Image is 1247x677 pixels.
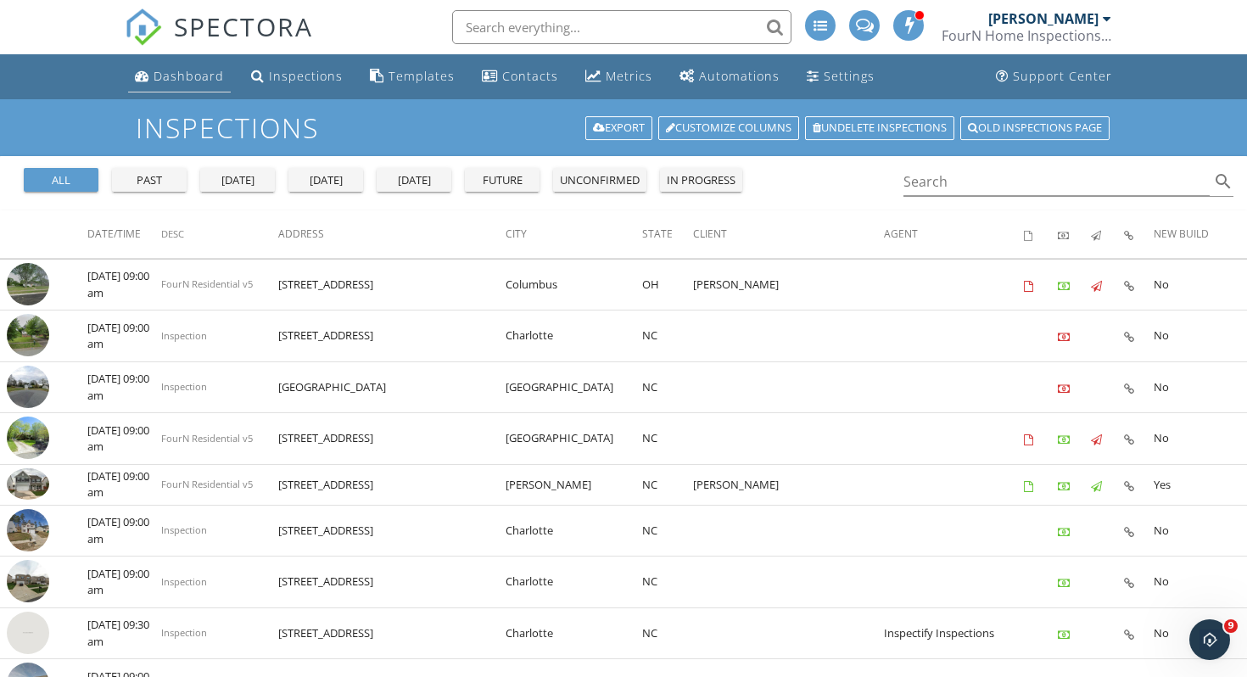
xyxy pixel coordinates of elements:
img: streetview [7,612,49,654]
th: Inspection Details: Not sorted. [1124,210,1154,258]
th: Date/Time: Not sorted. [87,210,161,258]
th: Agreements signed: Not sorted. [1024,210,1057,258]
img: streetview [7,314,49,356]
button: [DATE] [200,168,275,192]
img: 9558323%2Fcover_photos%2F3z5jjEzGc1n49DNvwnjN%2Fsmall.jpg [7,468,49,501]
div: Dashboard [154,68,224,84]
a: Contacts [475,61,565,92]
a: Undelete inspections [805,116,954,140]
button: future [465,168,540,192]
img: streetview [7,417,49,459]
span: FourN Residential v5 [161,478,253,490]
span: Client [693,227,727,241]
h1: Inspections [136,113,1111,143]
a: Customize Columns [658,116,799,140]
td: OH [642,259,693,311]
span: Inspection [161,626,207,639]
a: Metrics [579,61,659,92]
td: [STREET_ADDRESS] [278,557,505,608]
th: Agent: Not sorted. [884,210,1024,258]
div: Support Center [1013,68,1112,84]
td: Charlotte [506,557,642,608]
iframe: Intercom live chat [1189,619,1230,660]
button: [DATE] [288,168,363,192]
th: State: Not sorted. [642,210,693,258]
span: Inspection [161,329,207,342]
div: Automations [699,68,780,84]
img: streetview [7,263,49,305]
a: Dashboard [128,61,231,92]
div: unconfirmed [560,172,640,189]
img: streetview [7,560,49,602]
td: No [1154,557,1247,608]
a: Automations (Advanced) [673,61,786,92]
span: State [642,227,673,241]
td: [STREET_ADDRESS] [278,464,505,505]
span: FourN Residential v5 [161,432,253,445]
span: Inspection [161,380,207,393]
a: Settings [800,61,881,92]
span: Address [278,227,324,241]
td: [STREET_ADDRESS] [278,413,505,465]
td: Inspectify Inspections [884,607,1024,659]
span: 9 [1224,619,1238,633]
div: future [472,172,533,189]
div: Templates [389,68,455,84]
td: [DATE] 09:00 am [87,259,161,311]
td: Charlotte [506,505,642,557]
td: [GEOGRAPHIC_DATA] [506,413,642,465]
td: Charlotte [506,607,642,659]
td: Columbus [506,259,642,311]
td: [PERSON_NAME] [693,259,884,311]
button: in progress [660,168,742,192]
a: Inspections [244,61,349,92]
td: [DATE] 09:00 am [87,464,161,505]
th: Desc: Not sorted. [161,210,278,258]
td: [DATE] 09:30 am [87,607,161,659]
th: Client: Not sorted. [693,210,884,258]
td: [STREET_ADDRESS] [278,505,505,557]
td: [GEOGRAPHIC_DATA] [506,361,642,413]
input: Search [903,168,1210,196]
span: Inspection [161,523,207,536]
td: NC [642,413,693,465]
td: No [1154,505,1247,557]
td: [PERSON_NAME] [693,464,884,505]
span: SPECTORA [174,8,313,44]
a: SPECTORA [125,23,313,59]
td: NC [642,464,693,505]
td: [DATE] 09:00 am [87,505,161,557]
td: Yes [1154,464,1247,505]
i: search [1213,171,1233,192]
th: City: Not sorted. [506,210,642,258]
td: [DATE] 09:00 am [87,413,161,465]
div: Contacts [502,68,558,84]
div: [DATE] [383,172,445,189]
td: NC [642,557,693,608]
td: [STREET_ADDRESS] [278,311,505,362]
span: FourN Residential v5 [161,277,253,290]
td: No [1154,259,1247,311]
td: [STREET_ADDRESS] [278,607,505,659]
span: Inspection [161,575,207,588]
button: past [112,168,187,192]
a: Templates [363,61,461,92]
input: Search everything... [452,10,791,44]
td: No [1154,361,1247,413]
span: Date/Time [87,227,141,241]
td: NC [642,361,693,413]
div: past [119,172,180,189]
td: No [1154,311,1247,362]
td: [DATE] 09:00 am [87,557,161,608]
td: [GEOGRAPHIC_DATA] [278,361,505,413]
a: Export [585,116,652,140]
td: NC [642,505,693,557]
div: Inspections [269,68,343,84]
span: New Build [1154,227,1209,241]
button: [DATE] [377,168,451,192]
td: NC [642,607,693,659]
th: Address: Not sorted. [278,210,505,258]
td: NC [642,311,693,362]
div: in progress [667,172,735,189]
div: [DATE] [207,172,268,189]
